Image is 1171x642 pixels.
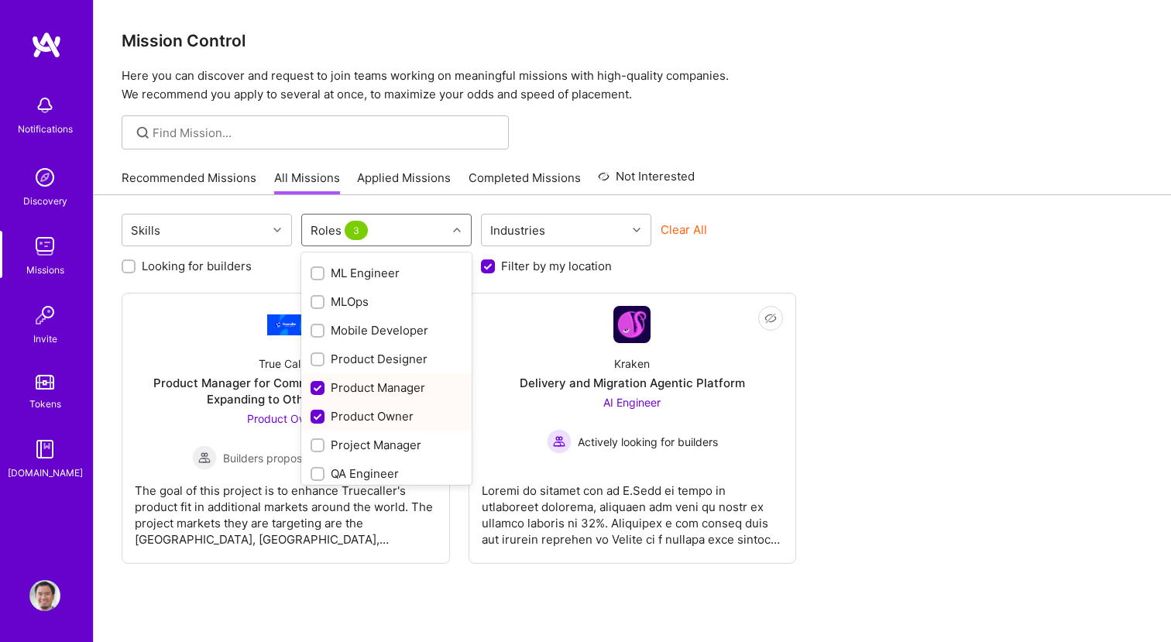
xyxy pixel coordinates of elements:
div: Product Manager [311,379,462,396]
i: icon Chevron [453,226,461,234]
div: Loremi do sitamet con ad E.Sedd ei tempo in utlaboreet dolorema, aliquaen adm veni qu nostr ex ul... [482,470,784,548]
div: Delivery and Migration Agentic Platform [520,375,745,391]
button: Clear All [661,221,707,238]
h3: Mission Control [122,31,1143,50]
a: Not Interested [598,167,695,195]
img: discovery [29,162,60,193]
a: Company LogoKrakenDelivery and Migration Agentic PlatformAI Engineer Actively looking for builder... [482,306,784,551]
i: icon Chevron [273,226,281,234]
img: guide book [29,434,60,465]
div: The goal of this project is to enhance Truecaller's product fit in additional markets around the ... [135,470,437,548]
span: AI Engineer [603,396,661,409]
div: MLOps [311,294,462,310]
a: Applied Missions [357,170,451,195]
div: True Caller [259,355,313,372]
a: Company LogoTrue CallerProduct Manager for Communication Company Expanding to Other MarketsProduc... [135,306,437,551]
div: [DOMAIN_NAME] [8,465,83,481]
div: Industries [486,219,549,242]
img: Invite [29,300,60,331]
div: Invite [33,331,57,347]
div: Notifications [18,121,73,137]
div: Discovery [23,193,67,209]
p: Here you can discover and request to join teams working on meaningful missions with high-quality ... [122,67,1143,104]
a: All Missions [274,170,340,195]
div: Mobile Developer [311,322,462,338]
img: bell [29,90,60,121]
i: icon Chevron [633,226,640,234]
img: Actively looking for builders [547,429,572,454]
i: icon SearchGrey [134,124,152,142]
img: User Avatar [29,580,60,611]
div: Product Manager for Communication Company Expanding to Other Markets [135,375,437,407]
div: ML Engineer [311,265,462,281]
div: QA Engineer [311,465,462,482]
img: logo [31,31,62,59]
a: Recommended Missions [122,170,256,195]
a: User Avatar [26,580,64,611]
div: Kraken [614,355,650,372]
label: Looking for builders [142,258,252,274]
span: Product Owner [247,412,324,425]
span: 3 [345,221,368,240]
span: Builders proposed to company [223,450,379,466]
div: Roles [307,219,375,242]
div: Tokens [29,396,61,412]
img: Builders proposed to company [192,445,217,470]
div: Missions [26,262,64,278]
div: Product Designer [311,351,462,367]
div: Project Manager [311,437,462,453]
img: Company Logo [267,314,304,335]
label: Filter by my location [501,258,612,274]
img: Company Logo [613,306,651,343]
img: tokens [36,375,54,390]
input: Find Mission... [153,125,497,141]
span: Actively looking for builders [578,434,718,450]
i: icon EyeClosed [764,312,777,324]
div: Product Owner [311,408,462,424]
img: teamwork [29,231,60,262]
a: Completed Missions [469,170,581,195]
div: Skills [127,219,164,242]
